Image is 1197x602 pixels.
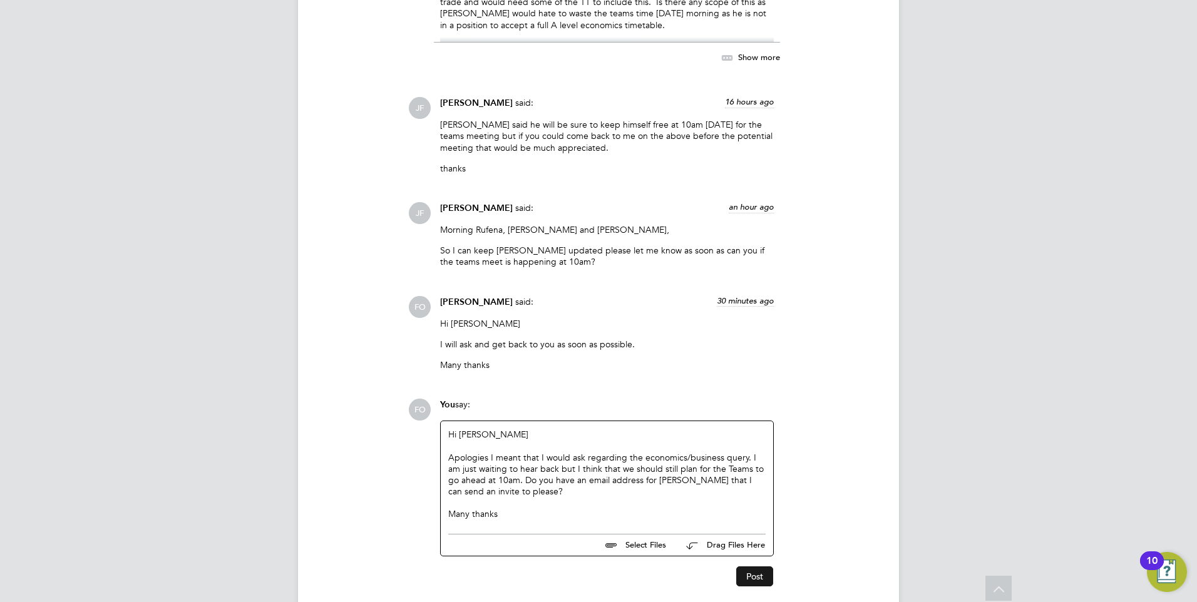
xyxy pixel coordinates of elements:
p: [PERSON_NAME] said he will be sure to keep himself free at 10am [DATE] for the teams meeting but ... [440,119,774,153]
button: Open Resource Center, 10 new notifications [1147,552,1187,592]
div: Apologies I meant that I would ask regarding the economics/business query. I am just waiting to h... [448,452,766,497]
span: FO [409,296,431,318]
span: You [440,399,455,410]
span: JF [409,97,431,119]
span: said: [515,296,533,307]
span: JF [409,202,431,224]
button: Post [736,566,773,586]
div: Hi [PERSON_NAME] [448,429,766,520]
div: say: [440,399,774,421]
div: 10 [1146,561,1158,577]
p: thanks [440,163,774,174]
p: Hi [PERSON_NAME] [440,318,774,329]
span: said: [515,97,533,108]
span: 30 minutes ago [717,295,774,306]
span: an hour ago [729,202,774,212]
div: Many thanks [448,508,766,519]
span: 16 hours ago [725,96,774,107]
p: Morning Rufena, [PERSON_NAME] and [PERSON_NAME], [440,224,774,235]
span: [PERSON_NAME] [440,98,513,108]
p: [PERSON_NAME] would love the opportunity to talk about this [DATE] at 10am but wants to be open a... [440,40,774,63]
span: Show more [738,52,780,63]
button: Drag Files Here [676,533,766,559]
p: I will ask and get back to you as soon as possible. [440,339,774,350]
span: [PERSON_NAME] [440,297,513,307]
span: [PERSON_NAME] [440,203,513,213]
p: So I can keep [PERSON_NAME] updated please let me know as soon as can you if the teams meet is ha... [440,245,774,267]
p: Many thanks [440,359,774,370]
span: FO [409,399,431,421]
span: said: [515,202,533,213]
